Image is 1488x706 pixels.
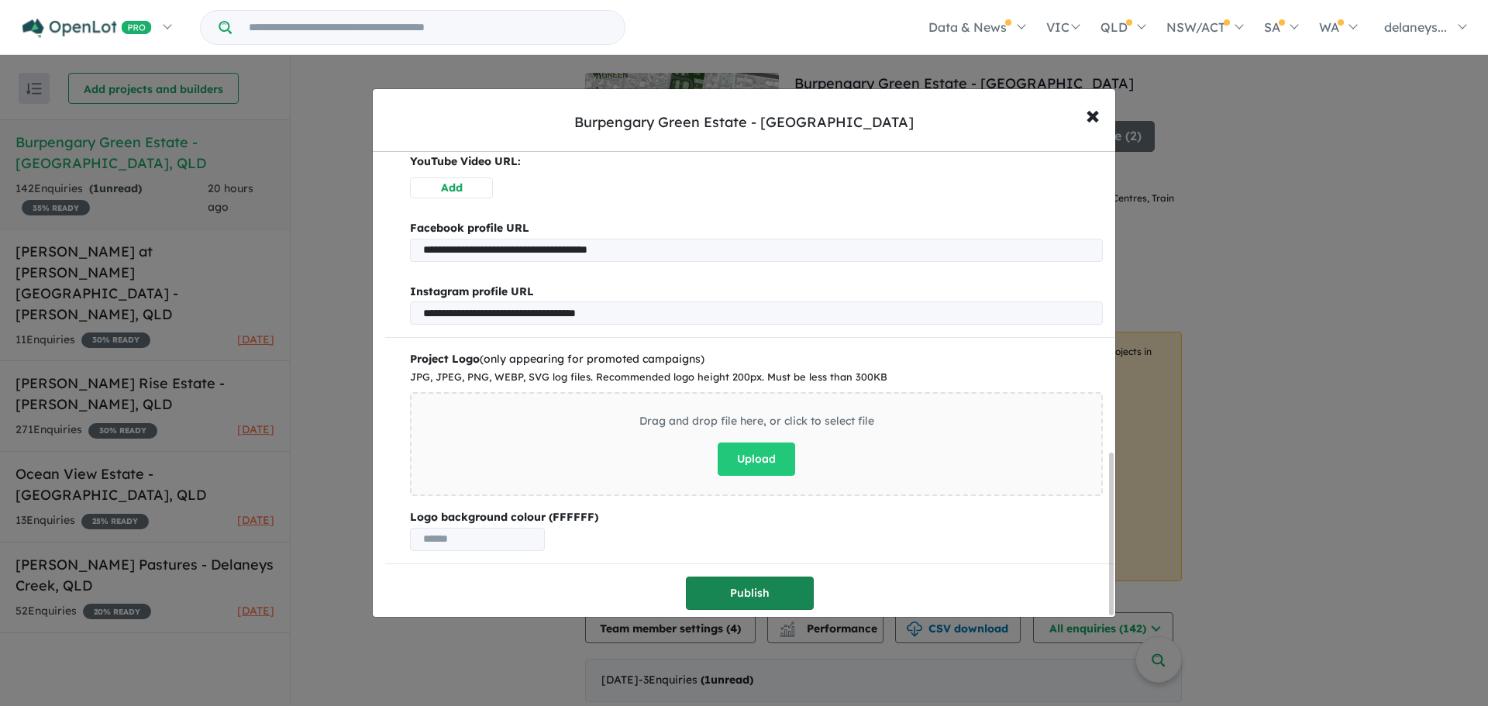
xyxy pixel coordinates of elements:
b: Project Logo [410,352,480,366]
button: Publish [686,577,814,610]
input: Try estate name, suburb, builder or developer [235,11,622,44]
div: Burpengary Green Estate - [GEOGRAPHIC_DATA] [574,112,914,133]
button: Upload [718,443,795,476]
span: × [1086,98,1100,131]
p: YouTube Video URL: [410,153,1103,171]
div: JPG, JPEG, PNG, WEBP, SVG log files. Recommended logo height 200px. Must be less than 300KB [410,369,1103,386]
div: Drag and drop file here, or click to select file [639,412,874,431]
b: Facebook profile URL [410,221,529,235]
b: Logo background colour (FFFFFF) [410,508,1103,527]
span: delaneys... [1384,19,1447,35]
img: Openlot PRO Logo White [22,19,152,38]
div: (only appearing for promoted campaigns) [410,350,1103,369]
button: Add [410,177,493,198]
b: Instagram profile URL [410,284,534,298]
